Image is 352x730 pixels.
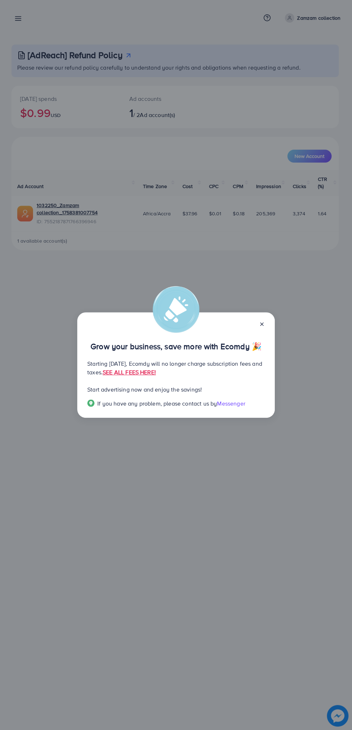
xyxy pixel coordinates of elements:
span: If you have any problem, please contact us by [97,399,217,407]
p: Start advertising now and enjoy the savings! [87,385,265,394]
p: Grow your business, save more with Ecomdy 🎉 [87,342,265,351]
img: Popup guide [87,399,94,407]
span: Messenger [217,399,245,407]
img: alert [153,286,199,333]
a: SEE ALL FEES HERE! [103,368,156,376]
p: Starting [DATE], Ecomdy will no longer charge subscription fees and taxes. [87,359,265,376]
